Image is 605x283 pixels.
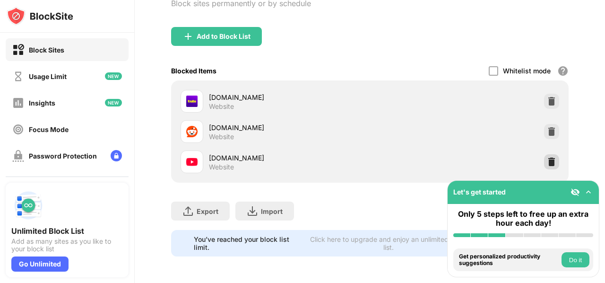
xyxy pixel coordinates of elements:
[209,123,370,133] div: [DOMAIN_NAME]
[209,163,234,171] div: Website
[111,150,122,161] img: lock-menu.svg
[453,210,593,228] div: Only 5 steps left to free up an extra hour each day!
[209,153,370,163] div: [DOMAIN_NAME]
[261,207,283,215] div: Import
[503,67,551,75] div: Whitelist mode
[186,96,198,107] img: favicons
[209,92,370,102] div: [DOMAIN_NAME]
[7,7,73,26] img: logo-blocksite.svg
[11,238,123,253] div: Add as many sites as you like to your block list
[12,44,24,56] img: block-on.svg
[29,152,97,160] div: Password Protection
[209,102,234,111] div: Website
[105,99,122,106] img: new-icon.svg
[29,99,55,107] div: Insights
[11,188,45,222] img: push-block-list.svg
[570,187,580,197] img: eye-not-visible.svg
[562,252,589,267] button: Do it
[459,253,559,267] div: Get personalized productivity suggestions
[12,150,24,162] img: password-protection-off.svg
[12,124,24,135] img: focus-off.svg
[105,72,122,80] img: new-icon.svg
[11,226,123,236] div: Unlimited Block List
[197,33,251,40] div: Add to Block List
[453,188,506,196] div: Let's get started
[171,67,216,75] div: Blocked Items
[12,97,24,109] img: insights-off.svg
[12,71,24,82] img: time-usage-off.svg
[197,207,218,215] div: Export
[584,187,593,197] img: omni-setup-toggle.svg
[209,133,234,141] div: Website
[194,235,302,251] div: You’ve reached your block list limit.
[11,256,69,272] div: Go Unlimited
[308,235,470,251] div: Click here to upgrade and enjoy an unlimited block list.
[186,126,198,137] img: favicons
[29,125,69,133] div: Focus Mode
[186,156,198,168] img: favicons
[29,46,64,54] div: Block Sites
[29,72,67,80] div: Usage Limit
